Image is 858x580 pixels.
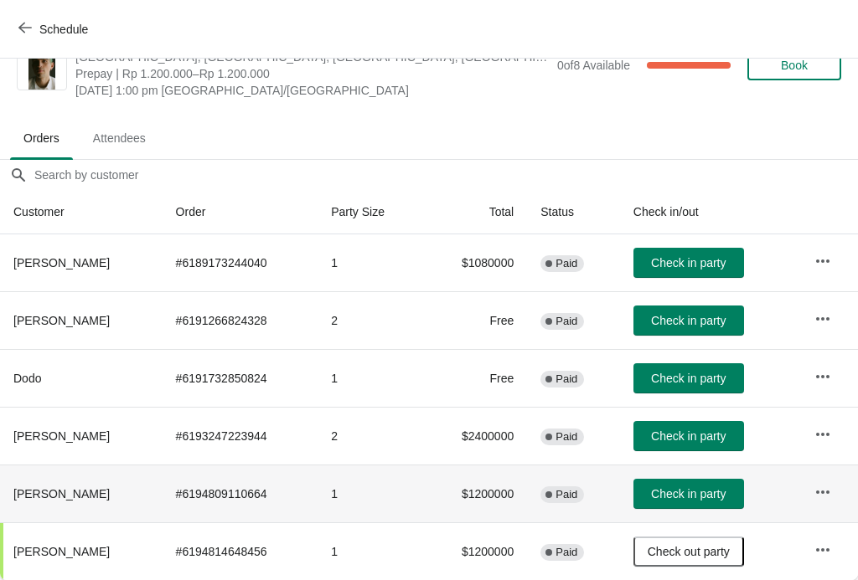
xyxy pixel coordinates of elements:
[423,234,527,291] td: $1080000
[318,234,423,291] td: 1
[633,479,744,509] button: Check in party
[633,363,744,393] button: Check in party
[13,256,110,269] span: [PERSON_NAME]
[633,305,744,336] button: Check in party
[13,314,110,327] span: [PERSON_NAME]
[163,291,318,349] td: # 6191266824328
[13,429,110,443] span: [PERSON_NAME]
[423,522,527,580] td: $1200000
[651,314,726,327] span: Check in party
[10,123,73,153] span: Orders
[423,291,527,349] td: Free
[423,465,527,522] td: $1200000
[318,190,423,234] th: Party Size
[556,488,577,501] span: Paid
[527,190,620,234] th: Status
[318,465,423,522] td: 1
[633,536,744,567] button: Check out party
[781,59,808,72] span: Book
[318,522,423,580] td: 1
[163,190,318,234] th: Order
[28,41,56,90] img: Light Sound Vibration Resident Series #003 by Vegyn
[556,257,577,270] span: Paid
[556,372,577,386] span: Paid
[163,465,318,522] td: # 6194809110664
[163,349,318,407] td: # 6191732850824
[651,429,726,443] span: Check in party
[8,14,101,44] button: Schedule
[556,315,577,328] span: Paid
[651,372,726,385] span: Check in party
[633,248,744,278] button: Check in party
[13,372,41,385] span: Dodo
[80,123,159,153] span: Attendees
[34,160,858,190] input: Search by customer
[75,65,549,82] span: Prepay | Rp 1.200.000–Rp 1.200.000
[75,82,549,99] span: [DATE] 1:00 pm [GEOGRAPHIC_DATA]/[GEOGRAPHIC_DATA]
[747,50,841,80] button: Book
[423,190,527,234] th: Total
[423,349,527,407] td: Free
[318,349,423,407] td: 1
[651,256,726,269] span: Check in party
[163,234,318,291] td: # 6189173244040
[163,407,318,465] td: # 6193247223944
[633,421,744,451] button: Check in party
[620,190,801,234] th: Check in/out
[556,546,577,559] span: Paid
[163,522,318,580] td: # 6194814648456
[648,545,730,558] span: Check out party
[556,430,577,444] span: Paid
[13,545,110,558] span: [PERSON_NAME]
[423,407,527,465] td: $2400000
[39,23,88,36] span: Schedule
[318,291,423,349] td: 2
[318,407,423,465] td: 2
[13,487,110,500] span: [PERSON_NAME]
[651,487,726,500] span: Check in party
[557,59,630,72] span: 0 of 8 Available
